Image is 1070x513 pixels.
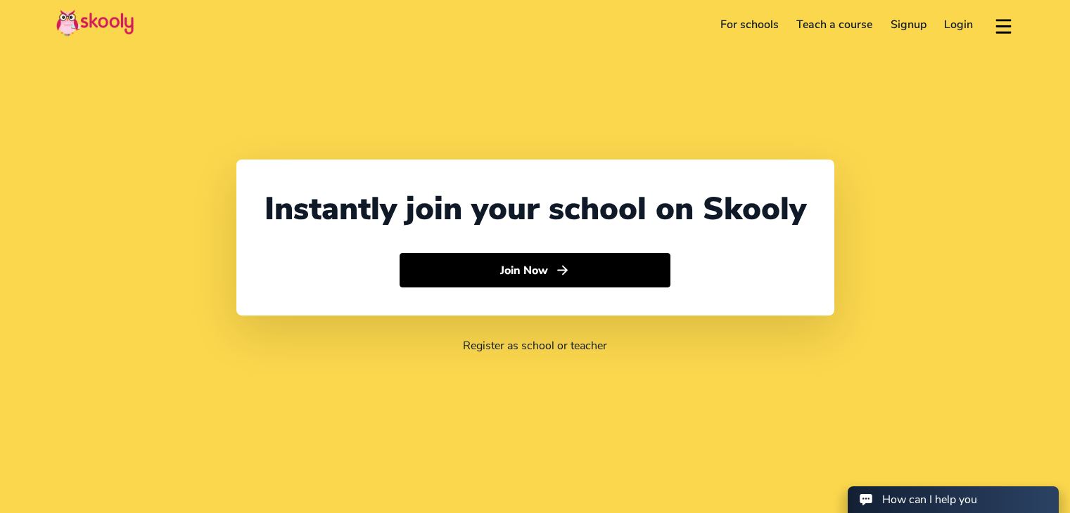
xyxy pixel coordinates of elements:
[993,13,1014,37] button: menu outline
[400,253,670,288] button: Join Nowarrow forward outline
[711,13,788,36] a: For schools
[555,263,570,278] ion-icon: arrow forward outline
[265,188,806,230] div: Instantly join your school on Skooly
[787,13,881,36] a: Teach a course
[463,338,607,353] a: Register as school or teacher
[936,13,983,36] a: Login
[881,13,936,36] a: Signup
[56,9,134,37] img: Skooly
